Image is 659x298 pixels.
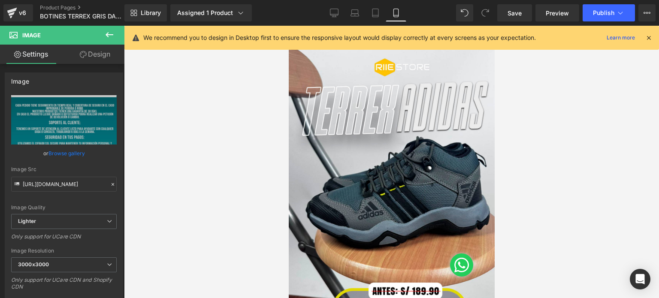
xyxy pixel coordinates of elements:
[638,4,656,21] button: More
[18,261,49,268] b: 3000x3000
[386,4,406,21] a: Mobile
[345,4,365,21] a: Laptop
[630,269,650,289] div: Open Intercom Messenger
[456,4,473,21] button: Undo
[3,4,33,21] a: v6
[11,277,117,296] div: Only support for UCare CDN and Shopify CDN
[17,7,28,18] div: v6
[365,4,386,21] a: Tablet
[143,33,536,42] p: We recommend you to design in Desktop first to ensure the responsive layout would display correct...
[141,9,161,17] span: Library
[40,4,139,11] a: Product Pages
[124,4,167,21] a: New Library
[324,4,345,21] a: Desktop
[48,146,85,161] a: Browse gallery
[477,4,494,21] button: Redo
[593,9,614,16] span: Publish
[22,32,41,39] span: Image
[11,149,117,158] div: or
[583,4,635,21] button: Publish
[508,9,522,18] span: Save
[64,45,126,64] a: Design
[11,73,29,85] div: Image
[11,233,117,246] div: Only support for UCare CDN
[11,177,117,192] input: Link
[11,205,117,211] div: Image Quality
[11,248,117,254] div: Image Resolution
[535,4,579,21] a: Preview
[40,13,122,20] span: BOTINES TERREX GRIS DAMA
[18,218,36,224] b: Lighter
[603,33,638,43] a: Learn more
[546,9,569,18] span: Preview
[11,166,117,172] div: Image Src
[177,9,245,17] div: Assigned 1 Product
